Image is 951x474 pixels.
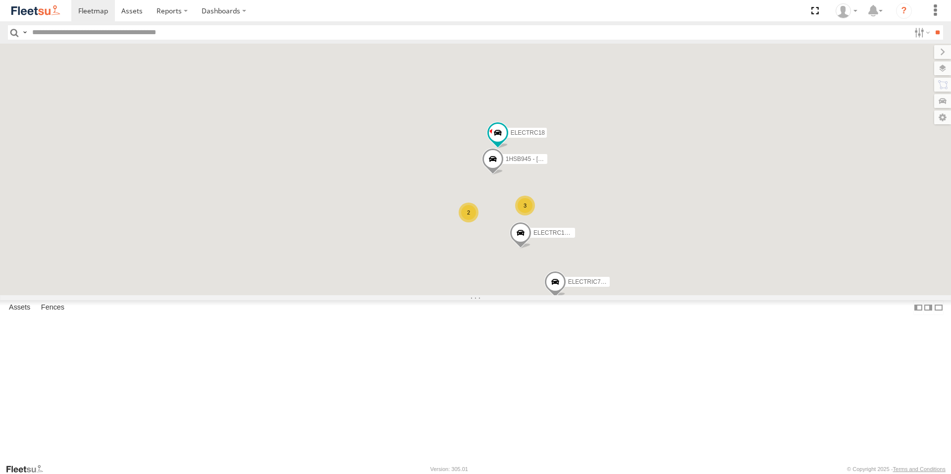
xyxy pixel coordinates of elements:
[847,466,946,472] div: © Copyright 2025 -
[533,229,622,236] span: ELECTRC14 - [PERSON_NAME]
[10,4,61,17] img: fleetsu-logo-horizontal.svg
[910,25,932,40] label: Search Filter Options
[934,300,944,315] label: Hide Summary Table
[893,466,946,472] a: Terms and Conditions
[36,301,69,315] label: Fences
[896,3,912,19] i: ?
[506,156,585,162] span: 1HSB945 - [PERSON_NAME]
[934,110,951,124] label: Map Settings
[430,466,468,472] div: Version: 305.01
[459,203,478,222] div: 2
[5,464,51,474] a: Visit our Website
[511,129,545,136] span: ELECTRC18
[21,25,29,40] label: Search Query
[832,3,861,18] div: Wayne Betts
[515,196,535,215] div: 3
[923,300,933,315] label: Dock Summary Table to the Right
[4,301,35,315] label: Assets
[913,300,923,315] label: Dock Summary Table to the Left
[568,278,655,285] span: ELECTRIC7 - [PERSON_NAME]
